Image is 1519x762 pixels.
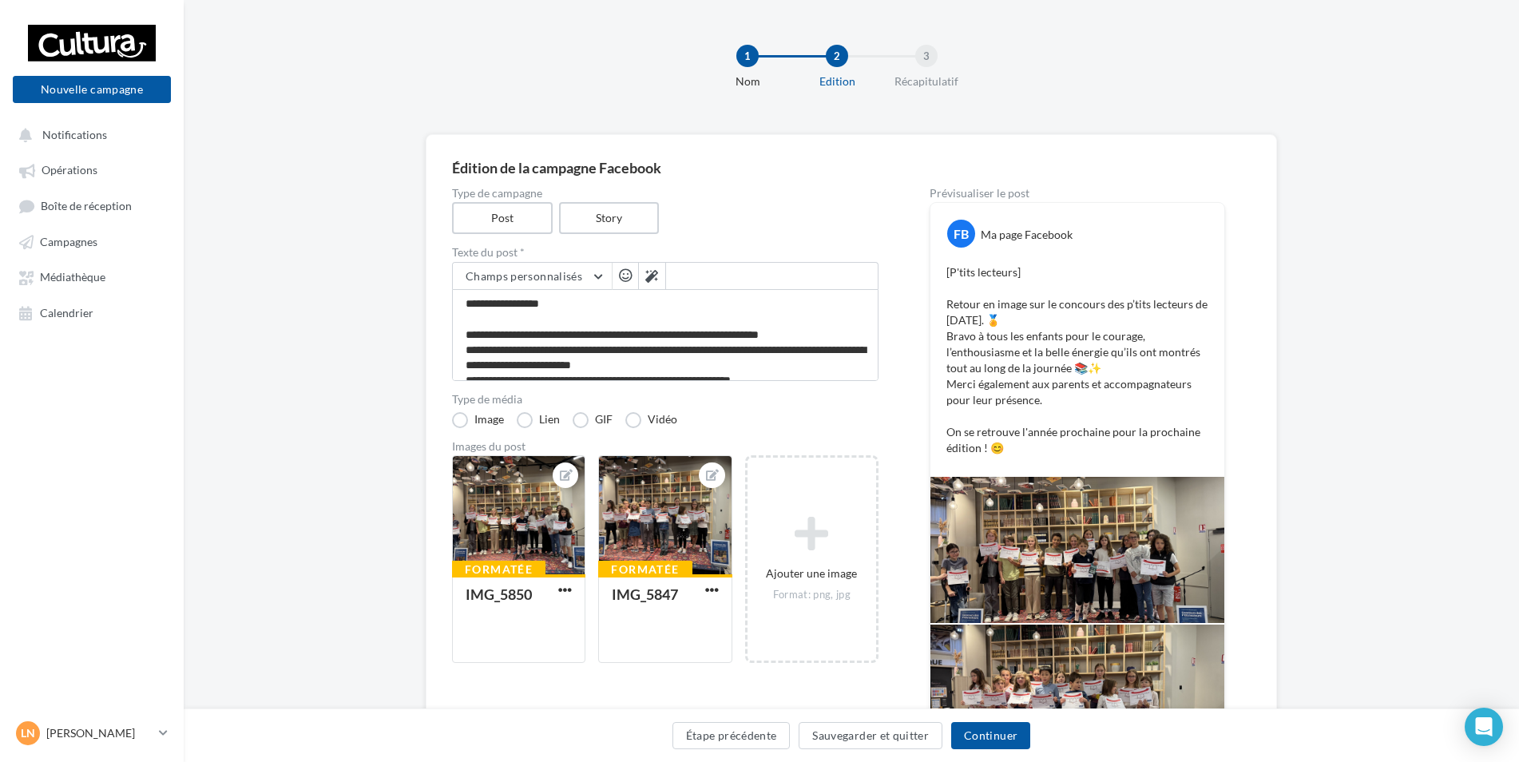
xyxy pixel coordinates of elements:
[981,227,1073,243] div: Ma page Facebook
[573,412,613,428] label: GIF
[930,188,1225,199] div: Prévisualiser le post
[452,561,545,578] div: Formatée
[517,412,560,428] label: Lien
[10,227,174,256] a: Campagnes
[42,164,97,177] span: Opérations
[696,73,799,89] div: Nom
[452,412,504,428] label: Image
[875,73,978,89] div: Récapitulatif
[42,128,107,141] span: Notifications
[826,45,848,67] div: 2
[452,441,878,452] div: Images du post
[598,561,692,578] div: Formatée
[466,585,532,603] div: IMG_5850
[21,725,35,741] span: Ln
[10,262,174,291] a: Médiathèque
[625,412,677,428] label: Vidéo
[736,45,759,67] div: 1
[13,718,171,748] a: Ln [PERSON_NAME]
[10,191,174,220] a: Boîte de réception
[915,45,938,67] div: 3
[452,247,878,258] label: Texte du post *
[10,298,174,327] a: Calendrier
[40,306,93,319] span: Calendrier
[40,235,97,248] span: Campagnes
[41,199,132,212] span: Boîte de réception
[10,155,174,184] a: Opérations
[799,722,942,749] button: Sauvegarder et quitter
[946,264,1208,456] p: [P'tits lecteurs] Retour en image sur le concours des p’tits lecteurs de [DATE]. 🏅 Bravo à tous l...
[1465,708,1503,746] div: Open Intercom Messenger
[452,188,878,199] label: Type de campagne
[612,585,678,603] div: IMG_5847
[559,202,660,234] label: Story
[10,120,168,149] button: Notifications
[786,73,888,89] div: Edition
[40,271,105,284] span: Médiathèque
[672,722,791,749] button: Étape précédente
[947,220,975,248] div: FB
[452,202,553,234] label: Post
[452,394,878,405] label: Type de média
[13,76,171,103] button: Nouvelle campagne
[951,722,1030,749] button: Continuer
[46,725,153,741] p: [PERSON_NAME]
[453,263,612,290] button: Champs personnalisés
[452,161,1251,175] div: Édition de la campagne Facebook
[466,269,582,283] span: Champs personnalisés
